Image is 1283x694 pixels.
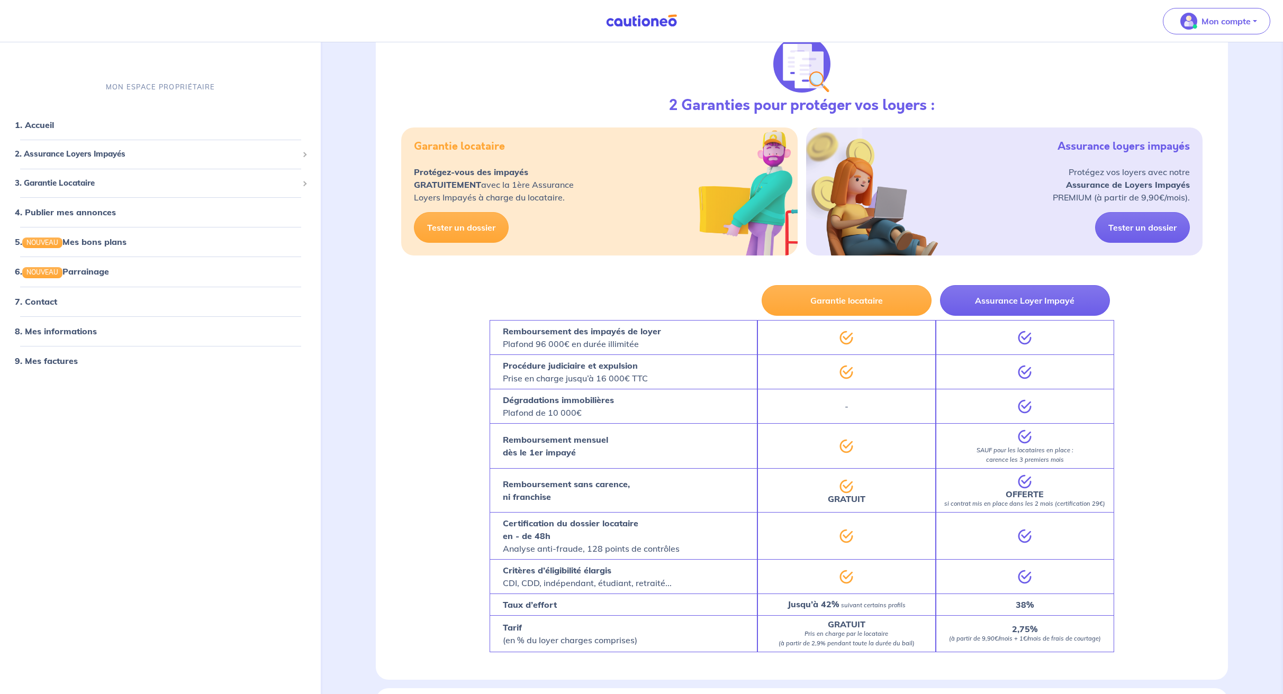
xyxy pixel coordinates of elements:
a: Tester un dossier [414,212,509,243]
a: 9. Mes factures [15,355,78,366]
a: 5.NOUVEAUMes bons plans [15,236,127,247]
p: Plafond 96 000€ en durée illimitée [503,325,661,350]
div: - [757,389,936,423]
img: illu_account_valid_menu.svg [1180,13,1197,30]
h5: Assurance loyers impayés [1058,140,1190,153]
a: 1. Accueil [15,120,54,130]
p: Analyse anti-fraude, 128 points de contrôles [503,517,680,555]
strong: GRATUIT [828,619,865,629]
button: illu_account_valid_menu.svgMon compte [1163,8,1270,34]
p: Mon compte [1201,15,1251,28]
strong: Taux d’effort [503,599,557,610]
p: Protégez vos loyers avec notre PREMIUM (à partir de 9,90€/mois). [1053,166,1190,204]
strong: OFFERTE [1006,489,1044,499]
span: 3. Garantie Locataire [15,177,298,189]
div: 4. Publier mes annonces [4,202,317,223]
strong: 2,75% [1012,624,1037,634]
div: 5.NOUVEAUMes bons plans [4,231,317,252]
img: Cautioneo [602,14,681,28]
strong: Remboursement des impayés de loyer [503,326,661,336]
div: 7. Contact [4,291,317,312]
p: Plafond de 10 000€ [503,394,614,419]
p: (en % du loyer charges comprises) [503,621,637,646]
a: 8. Mes informations [15,326,97,336]
a: Tester un dossier [1095,212,1190,243]
div: 2. Assurance Loyers Impayés [4,144,317,165]
strong: Procédure judiciaire et expulsion [503,360,638,371]
h5: Garantie locataire [414,140,505,153]
a: 7. Contact [15,296,57,307]
em: si contrat mis en place dans les 2 mois (certification 29€) [944,500,1105,507]
a: 4. Publier mes annonces [15,207,116,217]
button: Assurance Loyer Impayé [940,285,1110,316]
strong: Protégez-vous des impayés GRATUITEMENT [414,167,528,190]
strong: Dégradations immobilières [503,395,614,405]
strong: Assurance de Loyers Impayés [1066,179,1190,190]
strong: GRATUIT [828,494,865,504]
a: 6.NOUVEAUParrainage [15,267,109,277]
strong: Tarif [503,622,522,633]
p: CDI, CDD, indépendant, étudiant, retraité... [503,564,672,589]
em: Pris en charge par le locataire (à partir de 2,9% pendant toute la durée du bail) [779,630,915,647]
em: (à partir de 9,90€/mois + 1€/mois de frais de courtage) [949,635,1101,642]
em: SAUF pour les locataires en place : carence les 3 premiers mois [977,446,1073,463]
p: MON ESPACE PROPRIÉTAIRE [106,82,215,92]
strong: Remboursement sans carence, ni franchise [503,479,630,502]
em: suivant certains profils [841,601,906,609]
strong: Remboursement mensuel dès le 1er impayé [503,434,608,458]
strong: Jusqu’à 42% [788,599,839,609]
strong: Critères d’éligibilité élargis [503,565,611,576]
h3: 2 Garanties pour protéger vos loyers : [669,97,935,115]
strong: Certification du dossier locataire en - de 48h [503,518,638,541]
div: 1. Accueil [4,114,317,135]
div: 9. Mes factures [4,350,317,371]
p: avec la 1ère Assurance Loyers Impayés à charge du locataire. [414,166,574,204]
div: 3. Garantie Locataire [4,173,317,194]
p: Prise en charge jusqu’à 16 000€ TTC [503,359,648,385]
span: 2. Assurance Loyers Impayés [15,148,298,160]
div: 6.NOUVEAUParrainage [4,261,317,282]
strong: 38% [1016,599,1034,610]
img: justif-loupe [773,35,830,93]
button: Garantie locataire [762,285,932,316]
div: 8. Mes informations [4,321,317,342]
